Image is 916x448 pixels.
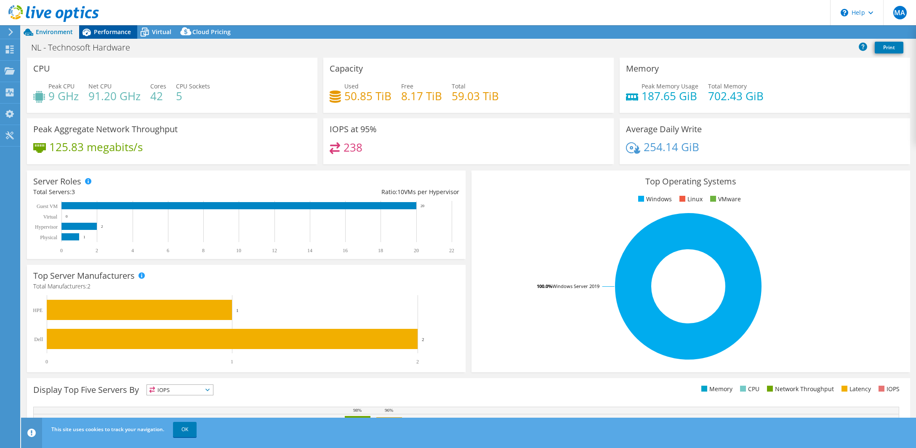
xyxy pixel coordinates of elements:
[231,359,233,365] text: 1
[642,91,698,101] h4: 187.65 GiB
[708,82,747,90] span: Total Memory
[45,359,48,365] text: 0
[452,91,499,101] h4: 59.03 TiB
[378,248,383,253] text: 18
[449,248,454,253] text: 22
[33,64,50,73] h3: CPU
[35,224,58,230] text: Hypervisor
[131,248,134,253] text: 4
[173,422,197,437] a: OK
[344,91,391,101] h4: 50.85 TiB
[401,91,442,101] h4: 8.17 TiB
[33,282,459,291] h4: Total Manufacturers:
[552,283,599,289] tspan: Windows Server 2019
[344,82,359,90] span: Used
[33,307,43,313] text: HPE
[416,359,419,365] text: 2
[66,214,68,219] text: 0
[192,28,231,36] span: Cloud Pricing
[893,6,907,19] span: MA
[40,235,57,240] text: Physical
[642,82,698,90] span: Peak Memory Usage
[841,9,848,16] svg: \n
[699,384,732,394] li: Memory
[147,385,213,395] span: IOPS
[49,142,143,152] h4: 125.83 megabits/s
[101,224,103,229] text: 2
[150,91,166,101] h4: 42
[397,188,404,196] span: 10
[636,195,672,204] li: Windows
[307,248,312,253] text: 14
[87,282,91,290] span: 2
[677,195,703,204] li: Linux
[88,82,112,90] span: Net CPU
[96,248,98,253] text: 2
[421,204,425,208] text: 20
[478,177,904,186] h3: Top Operating Systems
[43,214,58,220] text: Virtual
[452,82,466,90] span: Total
[34,336,43,342] text: Dell
[88,91,141,101] h4: 91.20 GHz
[343,248,348,253] text: 16
[765,384,834,394] li: Network Throughput
[236,248,241,253] text: 10
[708,91,764,101] h4: 702.43 GiB
[385,408,393,413] text: 96%
[246,187,459,197] div: Ratio: VMs per Hypervisor
[644,142,699,152] h4: 254.14 GiB
[176,91,210,101] h4: 5
[537,283,552,289] tspan: 100.0%
[626,125,702,134] h3: Average Daily Write
[33,271,135,280] h3: Top Server Manufacturers
[626,64,659,73] h3: Memory
[353,408,362,413] text: 98%
[202,248,205,253] text: 8
[708,195,741,204] li: VMware
[48,82,75,90] span: Peak CPU
[83,235,85,239] text: 1
[94,28,131,36] span: Performance
[401,82,413,90] span: Free
[27,43,143,52] h1: NL - Technosoft Hardware
[422,337,424,342] text: 2
[876,384,900,394] li: IOPS
[875,42,903,53] a: Print
[167,248,169,253] text: 6
[272,248,277,253] text: 12
[330,64,363,73] h3: Capacity
[72,188,75,196] span: 3
[150,82,166,90] span: Cores
[48,91,79,101] h4: 9 GHz
[343,143,362,152] h4: 238
[33,125,178,134] h3: Peak Aggregate Network Throughput
[414,248,419,253] text: 20
[236,308,239,313] text: 1
[51,426,164,433] span: This site uses cookies to track your navigation.
[33,187,246,197] div: Total Servers:
[176,82,210,90] span: CPU Sockets
[152,28,171,36] span: Virtual
[33,177,81,186] h3: Server Roles
[330,125,377,134] h3: IOPS at 95%
[36,28,73,36] span: Environment
[839,384,871,394] li: Latency
[60,248,63,253] text: 0
[37,203,58,209] text: Guest VM
[738,384,759,394] li: CPU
